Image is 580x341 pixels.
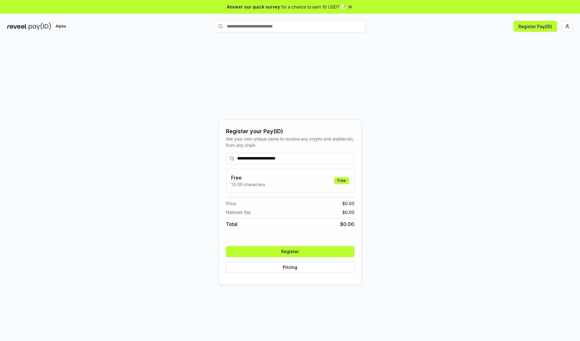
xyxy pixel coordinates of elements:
[231,174,265,181] h3: Free
[342,200,354,207] span: $ 0.00
[226,136,354,148] div: Get your own unique name to receive any crypto and stablecoin, from any chain
[226,246,354,257] button: Register
[227,4,280,10] span: Answer our quick survey
[29,23,51,30] img: pay_id
[226,209,250,215] span: Network fee
[281,4,346,10] span: for a chance to earn 10 USDT 📝
[226,220,237,228] span: Total
[226,127,354,136] div: Register your Pay(ID)
[7,23,27,30] img: reveel_dark
[226,262,354,273] button: Pricing
[231,181,265,188] p: 13-25 characters
[514,21,557,32] button: Register Pay(ID)
[334,177,349,184] div: Free
[340,220,354,228] span: $ 0.00
[226,200,236,207] span: Price
[52,23,69,30] div: Alpha
[342,209,354,215] span: $ 0.00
